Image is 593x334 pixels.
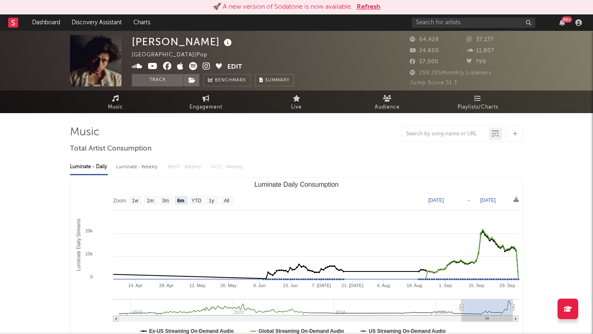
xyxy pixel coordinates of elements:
[480,197,496,203] text: [DATE]
[410,59,439,65] span: 57,000
[147,198,154,204] text: 1m
[26,14,66,31] a: Dashboard
[500,283,515,288] text: 29. Sep
[159,283,174,288] text: 28. Apr
[375,102,400,112] span: Audience
[116,160,159,174] div: Luminate - Weekly
[342,90,432,113] a: Audience
[66,14,128,31] a: Discovery Assistant
[132,198,139,204] text: 1w
[70,160,108,174] div: Luminate - Daily
[251,90,342,113] a: Live
[128,14,156,31] a: Charts
[149,328,234,334] text: Ex-US Streaming On-Demand Audio
[70,90,161,113] a: Music
[161,90,251,113] a: Engagement
[85,251,93,256] text: 10k
[90,274,93,279] text: 0
[410,48,439,53] span: 24,800
[85,228,93,233] text: 20k
[439,283,452,288] text: 1. Sep
[209,198,214,204] text: 1y
[265,78,289,83] span: Summary
[428,197,444,203] text: [DATE]
[432,90,523,113] a: Playlists/Charts
[467,59,486,65] span: 799
[70,144,152,154] span: Total Artist Consumption
[407,283,422,288] text: 18. Aug
[562,16,572,23] div: 99 +
[410,70,492,76] span: 259,205 Monthly Listeners
[132,35,234,49] div: [PERSON_NAME]
[189,283,206,288] text: 12. May
[215,76,246,86] span: Benchmark
[213,2,353,12] div: 🚀 A new version of Sodatone is now available.
[467,37,494,42] span: 37,177
[254,181,339,188] text: Luminate Daily Consumption
[467,48,494,53] span: 11,807
[132,74,183,86] button: Track
[377,283,390,288] text: 4. Aug
[76,218,82,271] text: Luminate Daily Streams
[227,62,242,72] button: Edit
[220,283,237,288] text: 26. May
[369,328,446,334] text: US Streaming On-Demand Audio
[410,37,439,42] span: 64,428
[132,50,217,60] div: [GEOGRAPHIC_DATA] | Pop
[191,198,201,204] text: YTD
[283,283,298,288] text: 23. Jun
[458,102,498,112] span: Playlists/Charts
[410,80,457,86] span: Jump Score: 51.3
[312,283,331,288] text: 7. [DATE]
[108,102,123,112] span: Music
[341,283,363,288] text: 21. [DATE]
[466,197,471,203] text: →
[253,283,266,288] text: 9. Jun
[128,283,142,288] text: 14. Apr
[357,2,381,12] button: Refresh
[469,283,484,288] text: 15. Sep
[113,198,126,204] text: Zoom
[259,328,344,334] text: Global Streaming On-Demand Audio
[203,74,251,86] a: Benchmark
[412,18,535,28] input: Search for artists
[255,74,294,86] button: Summary
[189,102,222,112] span: Engagement
[162,198,169,204] text: 3m
[291,102,302,112] span: Live
[224,198,229,204] text: All
[402,131,489,137] input: Search by song name or URL
[559,19,565,26] button: 99+
[177,198,184,204] text: 6m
